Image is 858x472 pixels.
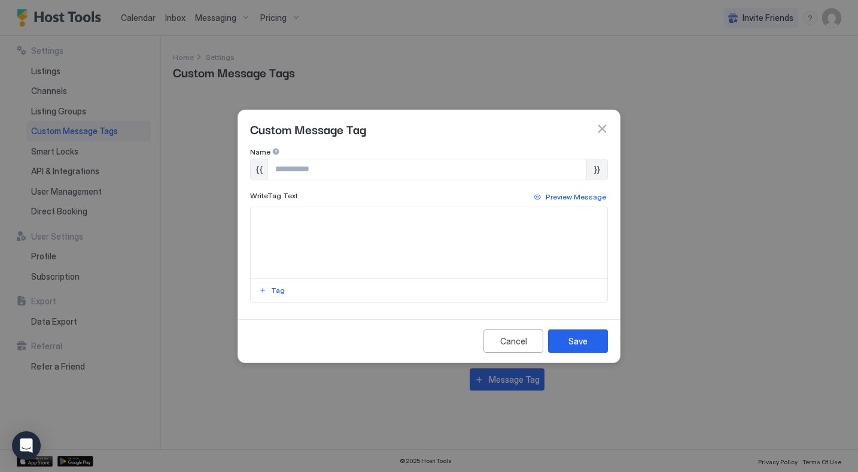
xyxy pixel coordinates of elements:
button: Preview Message [532,190,608,204]
div: Tag [271,285,285,296]
button: Tag [257,283,287,298]
span: Custom Message Tag [250,120,366,138]
div: Open Intercom Messenger [12,431,41,460]
input: Input Field [268,159,586,180]
div: Save [568,335,588,347]
div: Preview Message [546,192,606,202]
span: }} [594,164,600,175]
span: Name [250,147,270,156]
button: Cancel [483,329,543,353]
span: {{ [255,164,263,175]
div: Cancel [500,335,527,347]
textarea: Input Field [251,207,607,278]
button: Save [548,329,608,353]
span: Write Tag Text [250,191,298,200]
